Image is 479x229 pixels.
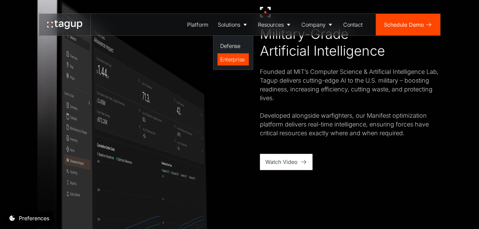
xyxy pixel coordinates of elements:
[260,67,442,138] div: Founded at MIT’s Computer Science & Artificial Intelligence Lab, Tagup delivers cutting-edge AI t...
[258,21,284,29] div: Resources
[220,42,246,50] div: Defense
[213,35,253,70] nav: Solutions
[376,14,440,35] a: Schedule Demo
[260,26,385,59] div: Military-Grade Artificial Intelligence
[218,21,240,29] div: Solutions
[253,14,297,35] a: Resources
[213,14,253,35] a: Solutions
[217,53,249,65] a: Enterprise
[220,55,246,63] div: Enterprise
[19,214,49,222] div: Preferences
[217,40,249,52] a: Defense
[338,14,367,35] a: Contact
[297,14,338,35] a: Company
[301,21,326,29] div: Company
[384,21,424,29] div: Schedule Demo
[265,158,298,166] div: Watch Video
[182,14,213,35] a: Platform
[187,21,208,29] div: Platform
[343,21,363,29] div: Contact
